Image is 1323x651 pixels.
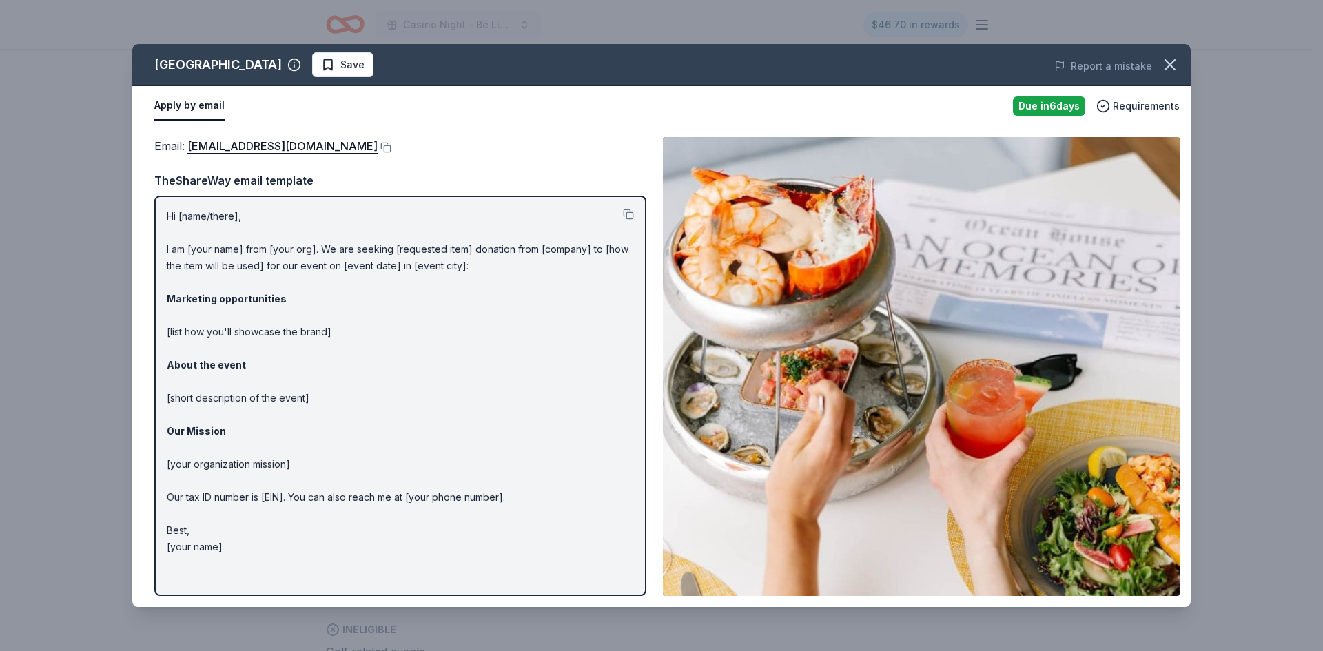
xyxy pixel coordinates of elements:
button: Report a mistake [1054,58,1152,74]
button: Save [312,52,373,77]
span: Requirements [1113,98,1180,114]
img: Image for Ocean House [663,137,1180,596]
strong: Our Mission [167,425,226,437]
span: Save [340,56,365,73]
button: Apply by email [154,92,225,121]
strong: Marketing opportunities [167,293,287,304]
div: TheShareWay email template [154,172,646,189]
div: [GEOGRAPHIC_DATA] [154,54,282,76]
a: [EMAIL_ADDRESS][DOMAIN_NAME] [187,137,378,155]
p: Hi [name/there], I am [your name] from [your org]. We are seeking [requested item] donation from ... [167,208,634,555]
button: Requirements [1096,98,1180,114]
span: Email : [154,139,378,153]
div: Due in 6 days [1013,96,1085,116]
strong: About the event [167,359,246,371]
